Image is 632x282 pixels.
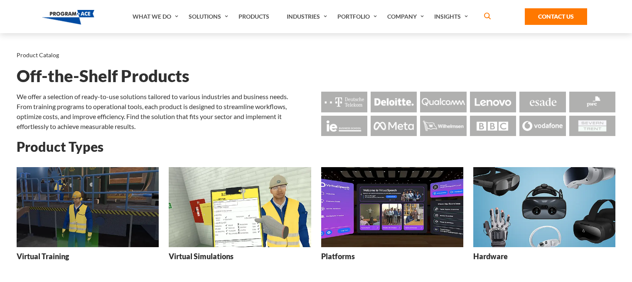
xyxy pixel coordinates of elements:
img: Logo - BBC [470,116,516,136]
h3: Virtual Simulations [169,251,234,262]
li: Product Catalog [17,50,59,61]
img: Logo - Pwc [569,92,615,112]
a: Virtual Simulations [169,167,311,267]
img: Platforms [321,167,463,247]
img: Logo - Ie Business School [321,116,367,136]
a: Virtual Training [17,167,159,267]
img: Logo - Esade [519,92,566,112]
img: Logo - Qualcomm [420,92,466,112]
img: Logo - Vodafone [519,116,566,136]
img: Logo - Wilhemsen [420,116,466,136]
img: Logo - Lenovo [470,92,516,112]
nav: breadcrumb [17,50,615,61]
img: Logo - Deutsche Telekom [321,92,367,112]
img: Logo - Meta [371,116,417,136]
img: Virtual Training [17,167,159,247]
a: Hardware [473,167,615,267]
h1: Off-the-Shelf Products [17,69,615,83]
p: From training programs to operational tools, each product is designed to streamline workflows, op... [17,102,311,131]
h3: Virtual Training [17,251,69,262]
img: Virtual Simulations [169,167,311,247]
img: Hardware [473,167,615,247]
p: We offer a selection of ready-to-use solutions tailored to various industries and business needs. [17,92,311,102]
img: Program-Ace [42,10,95,24]
a: Contact Us [525,8,587,25]
a: Platforms [321,167,463,267]
h3: Platforms [321,251,355,262]
img: Logo - Seven Trent [569,116,615,136]
h3: Hardware [473,251,508,262]
img: Logo - Deloitte [371,92,417,112]
h2: Product Types [17,139,615,154]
